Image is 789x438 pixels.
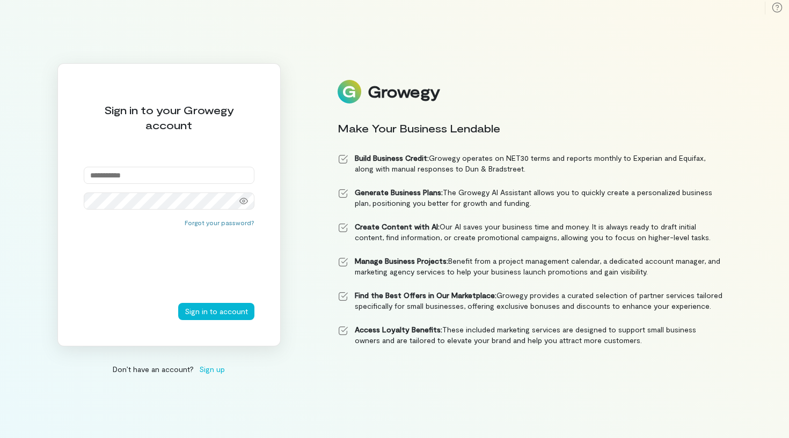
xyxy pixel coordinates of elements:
li: Our AI saves your business time and money. It is always ready to draft initial content, find info... [338,221,723,243]
img: Logo [338,80,361,103]
div: Don’t have an account? [57,363,281,375]
strong: Build Business Credit: [355,153,429,162]
strong: Find the Best Offers in Our Marketplace: [355,291,496,300]
li: Growegy provides a curated selection of partner services tailored specifically for small business... [338,290,723,311]
strong: Create Content with AI: [355,222,440,231]
li: The Growegy AI Assistant allows you to quickly create a personalized business plan, positioning y... [338,187,723,209]
div: Growegy [368,83,440,101]
strong: Generate Business Plans: [355,188,443,197]
span: Sign up [199,363,225,375]
strong: Manage Business Projects: [355,256,448,265]
div: Sign in to your Growegy account [84,102,254,132]
div: Make Your Business Lendable [338,121,723,136]
button: Forgot your password? [185,218,254,227]
strong: Access Loyalty Benefits: [355,325,442,334]
button: Sign in to account [178,303,254,320]
li: These included marketing services are designed to support small business owners and are tailored ... [338,324,723,346]
li: Growegy operates on NET30 terms and reports monthly to Experian and Equifax, along with manual re... [338,153,723,174]
li: Benefit from a project management calendar, a dedicated account manager, and marketing agency ser... [338,256,723,277]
